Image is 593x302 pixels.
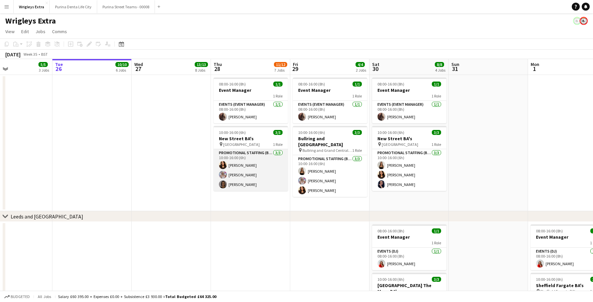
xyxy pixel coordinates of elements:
[372,101,446,123] app-card-role: Events (Event Manager)1/108:00-16:00 (8h)[PERSON_NAME]
[133,65,143,73] span: 27
[214,78,288,123] app-job-card: 08:00-16:00 (8h)1/1Event Manager1 RoleEvents (Event Manager)1/108:00-16:00 (8h)[PERSON_NAME]
[274,62,287,67] span: 11/12
[214,149,288,191] app-card-role: Promotional Staffing (Brand Ambassadors)3/310:00-16:00 (6h)[PERSON_NAME][PERSON_NAME][PERSON_NAME]
[39,68,49,73] div: 3 Jobs
[536,277,563,282] span: 10:00-16:00 (6h)
[195,62,208,67] span: 13/13
[540,289,577,294] span: Sheffield Fargate BA's
[298,82,325,87] span: 08:00-16:00 (8h)
[372,234,446,240] h3: Event Manager
[293,126,367,197] app-job-card: 10:00-16:00 (6h)3/3Bullring and [GEOGRAPHIC_DATA] Bullring and Grand Central BA's1 RolePromotiona...
[371,65,379,73] span: 30
[377,82,404,87] span: 08:00-16:00 (8h)
[372,126,446,191] app-job-card: 10:00-16:00 (6h)3/3New Street BA's [GEOGRAPHIC_DATA]1 RolePromotional Staffing (Brand Ambassadors...
[432,228,441,233] span: 1/1
[36,294,52,299] span: All jobs
[353,82,362,87] span: 1/1
[214,136,288,142] h3: New Street BA's
[372,282,446,294] h3: [GEOGRAPHIC_DATA] The Moor BA's
[21,29,29,34] span: Edit
[292,65,298,73] span: 29
[293,136,367,148] h3: Bullring and [GEOGRAPHIC_DATA]
[22,52,38,57] span: Week 35
[3,27,17,36] a: View
[432,130,441,135] span: 3/3
[14,0,50,13] button: Wrigleys Extra
[356,68,366,73] div: 2 Jobs
[372,136,446,142] h3: New Street BA's
[19,27,32,36] a: Edit
[195,68,208,73] div: 8 Jobs
[274,68,287,73] div: 7 Jobs
[293,155,367,197] app-card-role: Promotional Staffing (Brand Ambassadors)3/310:00-16:00 (6h)[PERSON_NAME][PERSON_NAME][PERSON_NAME]
[431,142,441,147] span: 1 Role
[432,82,441,87] span: 1/1
[451,61,459,67] span: Sun
[214,126,288,191] app-job-card: 10:00-16:00 (6h)3/3New Street BA's [GEOGRAPHIC_DATA]1 RolePromotional Staffing (Brand Ambassadors...
[41,52,48,57] div: BST
[372,248,446,270] app-card-role: Events (DJ)1/108:00-16:00 (8h)[PERSON_NAME]
[372,78,446,123] app-job-card: 08:00-16:00 (8h)1/1Event Manager1 RoleEvents (Event Manager)1/108:00-16:00 (8h)[PERSON_NAME]
[293,78,367,123] app-job-card: 08:00-16:00 (8h)1/1Event Manager1 RoleEvents (Event Manager)1/108:00-16:00 (8h)[PERSON_NAME]
[219,82,246,87] span: 08:00-16:00 (8h)
[33,27,48,36] a: Jobs
[372,224,446,270] app-job-card: 08:00-16:00 (8h)1/1Event Manager1 RoleEvents (DJ)1/108:00-16:00 (8h)[PERSON_NAME]
[273,82,283,87] span: 1/1
[580,17,588,25] app-user-avatar: Bounce Activations Ltd
[58,294,216,299] div: Salary £60 395.00 + Expenses £0.00 + Subsistence £3 930.00 =
[372,87,446,93] h3: Event Manager
[3,293,31,300] button: Budgeted
[435,62,444,67] span: 8/8
[352,148,362,153] span: 1 Role
[115,62,129,67] span: 10/10
[97,0,155,13] button: Purina Street Teams - 00008
[356,62,365,67] span: 4/4
[214,61,222,67] span: Thu
[223,142,260,147] span: [GEOGRAPHIC_DATA]
[134,61,143,67] span: Wed
[432,277,441,282] span: 3/3
[49,27,70,36] a: Comms
[214,101,288,123] app-card-role: Events (Event Manager)1/108:00-16:00 (8h)[PERSON_NAME]
[165,294,216,299] span: Total Budgeted £64 325.00
[5,16,56,26] h1: Wrigleys Extra
[213,65,222,73] span: 28
[382,142,418,147] span: [GEOGRAPHIC_DATA]
[214,87,288,93] h3: Event Manager
[38,62,48,67] span: 5/5
[530,65,539,73] span: 1
[54,65,63,73] span: 26
[293,87,367,93] h3: Event Manager
[377,130,404,135] span: 10:00-16:00 (6h)
[5,29,15,34] span: View
[11,213,83,220] div: Leeds and [GEOGRAPHIC_DATA]
[11,294,30,299] span: Budgeted
[35,29,45,34] span: Jobs
[377,228,404,233] span: 08:00-16:00 (8h)
[372,61,379,67] span: Sat
[431,240,441,245] span: 1 Role
[293,101,367,123] app-card-role: Events (Event Manager)1/108:00-16:00 (8h)[PERSON_NAME]
[377,277,404,282] span: 10:00-16:00 (6h)
[353,130,362,135] span: 3/3
[55,61,63,67] span: Tue
[302,148,352,153] span: Bullring and Grand Central BA's
[116,68,128,73] div: 6 Jobs
[273,142,283,147] span: 1 Role
[573,17,581,25] app-user-avatar: Bounce Activations Ltd
[450,65,459,73] span: 31
[50,0,97,13] button: Purina Denta Life City
[372,149,446,191] app-card-role: Promotional Staffing (Brand Ambassadors)3/310:00-16:00 (6h)[PERSON_NAME][PERSON_NAME][PERSON_NAME]
[5,51,21,58] div: [DATE]
[219,130,246,135] span: 10:00-16:00 (6h)
[536,228,563,233] span: 08:00-16:00 (8h)
[273,130,283,135] span: 3/3
[531,61,539,67] span: Mon
[273,93,283,98] span: 1 Role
